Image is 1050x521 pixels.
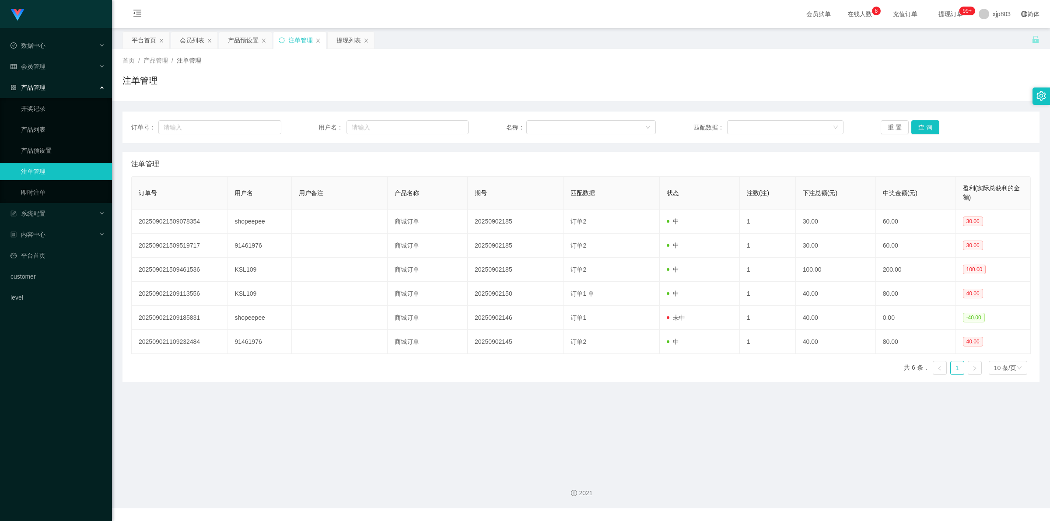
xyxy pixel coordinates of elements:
[963,185,1020,201] span: 盈利(实际总获利的金额)
[364,38,369,43] i: 图标: close
[10,84,45,91] span: 产品管理
[875,7,878,15] p: 8
[963,265,986,274] span: 100.00
[132,210,227,234] td: 202509021509078354
[667,266,679,273] span: 中
[227,210,291,234] td: shopeepee
[299,189,323,196] span: 用户备注
[571,490,577,496] i: 图标: copyright
[318,123,346,132] span: 用户名：
[667,314,685,321] span: 未中
[959,7,975,15] sup: 256
[21,100,105,117] a: 开奖记录
[10,247,105,264] a: 图标: dashboard平台首页
[570,290,594,297] span: 订单1 单
[468,306,563,330] td: 20250902146
[904,361,929,375] li: 共 6 条，
[796,234,876,258] td: 30.00
[132,234,227,258] td: 202509021509519717
[693,123,727,132] span: 匹配数据：
[1032,35,1039,43] i: 图标: unlock
[843,11,876,17] span: 在线人数
[803,189,837,196] span: 下注总额(元)
[963,241,983,250] span: 30.00
[740,210,796,234] td: 1
[667,338,679,345] span: 中
[10,231,45,238] span: 内容中心
[388,306,468,330] td: 商城订单
[227,330,291,354] td: 91461976
[570,314,586,321] span: 订单1
[10,268,105,285] a: customer
[388,330,468,354] td: 商城订单
[796,210,876,234] td: 30.00
[883,189,917,196] span: 中奖金额(元)
[388,210,468,234] td: 商城订单
[963,313,985,322] span: -40.00
[132,258,227,282] td: 202509021509461536
[261,38,266,43] i: 图标: close
[740,306,796,330] td: 1
[570,242,586,249] span: 订单2
[10,210,17,217] i: 图标: form
[740,282,796,306] td: 1
[468,258,563,282] td: 20250902185
[570,218,586,225] span: 订单2
[122,74,157,87] h1: 注单管理
[796,306,876,330] td: 40.00
[968,361,982,375] li: 下一页
[506,123,526,132] span: 名称：
[667,242,679,249] span: 中
[346,120,469,134] input: 请输入
[227,306,291,330] td: shopeepee
[10,289,105,306] a: level
[911,120,939,134] button: 查 询
[10,84,17,91] i: 图标: appstore-o
[119,489,1043,498] div: 2021
[963,289,983,298] span: 40.00
[937,366,942,371] i: 图标: left
[10,63,45,70] span: 会员管理
[10,42,45,49] span: 数据中心
[876,234,956,258] td: 60.00
[963,217,983,226] span: 30.00
[171,57,173,64] span: /
[315,38,321,43] i: 图标: close
[645,125,651,131] i: 图标: down
[934,11,967,17] span: 提现订单
[288,32,313,49] div: 注单管理
[10,9,24,21] img: logo.9652507e.png
[234,189,253,196] span: 用户名
[10,231,17,238] i: 图标: profile
[10,63,17,70] i: 图标: table
[336,32,361,49] div: 提现列表
[876,210,956,234] td: 60.00
[889,11,922,17] span: 充值订单
[143,57,168,64] span: 产品管理
[138,57,140,64] span: /
[131,159,159,169] span: 注单管理
[1017,365,1022,371] i: 图标: down
[468,210,563,234] td: 20250902185
[933,361,947,375] li: 上一页
[876,282,956,306] td: 80.00
[158,120,281,134] input: 请输入
[667,290,679,297] span: 中
[132,282,227,306] td: 202509021209113556
[796,330,876,354] td: 40.00
[570,338,586,345] span: 订单2
[21,163,105,180] a: 注单管理
[177,57,201,64] span: 注单管理
[122,0,152,28] i: 图标: menu-fold
[21,121,105,138] a: 产品列表
[132,306,227,330] td: 202509021209185831
[21,184,105,201] a: 即时注单
[740,258,796,282] td: 1
[132,32,156,49] div: 平台首页
[468,330,563,354] td: 20250902145
[963,337,983,346] span: 40.00
[21,142,105,159] a: 产品预设置
[796,282,876,306] td: 40.00
[388,258,468,282] td: 商城订单
[10,210,45,217] span: 系统配置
